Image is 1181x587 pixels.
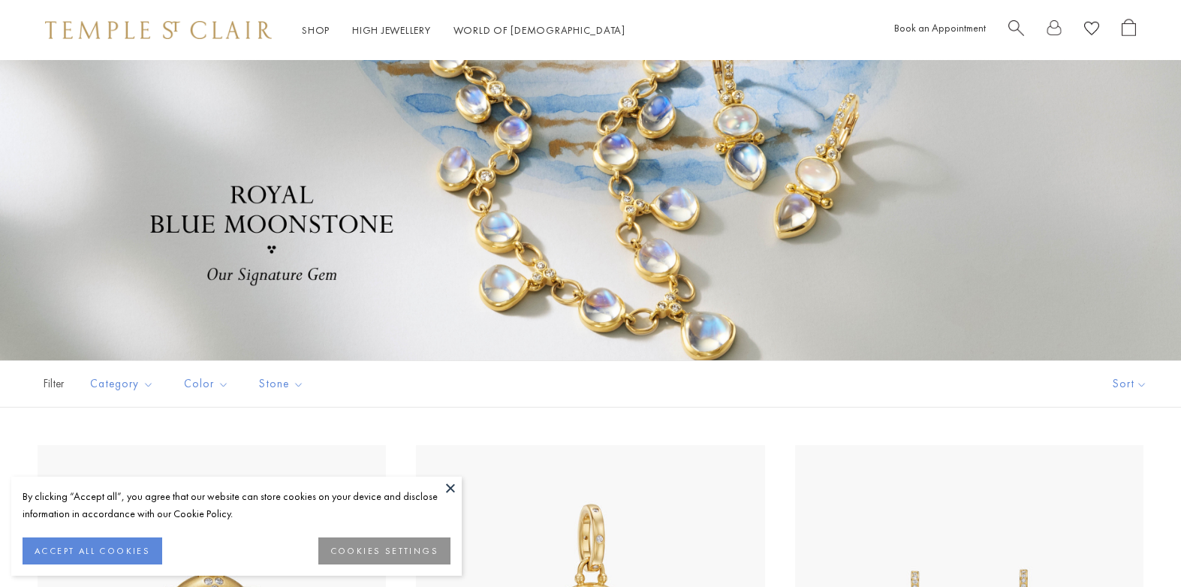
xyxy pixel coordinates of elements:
[302,21,625,40] nav: Main navigation
[45,21,272,39] img: Temple St. Clair
[352,23,431,37] a: High JewelleryHigh Jewellery
[23,537,162,564] button: ACCEPT ALL COOKIES
[83,375,165,393] span: Category
[1122,19,1136,42] a: Open Shopping Bag
[248,367,315,401] button: Stone
[1084,19,1099,42] a: View Wishlist
[173,367,240,401] button: Color
[453,23,625,37] a: World of [DEMOGRAPHIC_DATA]World of [DEMOGRAPHIC_DATA]
[1106,516,1166,572] iframe: Gorgias live chat messenger
[318,537,450,564] button: COOKIES SETTINGS
[894,21,986,35] a: Book an Appointment
[79,367,165,401] button: Category
[1079,361,1181,407] button: Show sort by
[1008,19,1024,42] a: Search
[23,488,450,522] div: By clicking “Accept all”, you agree that our website can store cookies on your device and disclos...
[176,375,240,393] span: Color
[252,375,315,393] span: Stone
[302,23,330,37] a: ShopShop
